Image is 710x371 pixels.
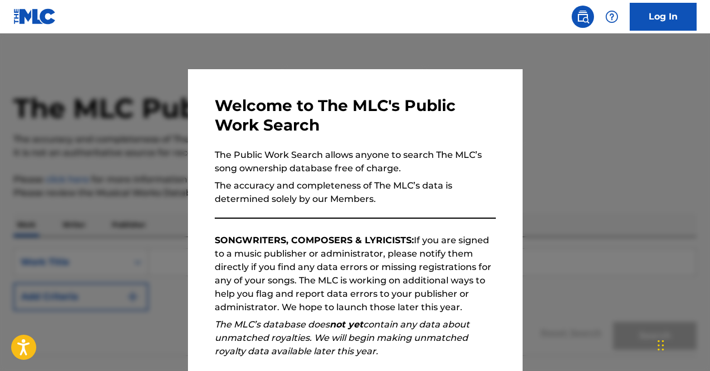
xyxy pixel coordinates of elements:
[630,3,697,31] a: Log In
[601,6,623,28] div: Help
[215,235,414,245] strong: SONGWRITERS, COMPOSERS & LYRICISTS:
[654,317,710,371] iframe: Chat Widget
[215,234,496,314] p: If you are signed to a music publisher or administrator, please notify them directly if you find ...
[215,96,496,135] h3: Welcome to The MLC's Public Work Search
[572,6,594,28] a: Public Search
[605,10,619,23] img: help
[215,319,470,356] em: The MLC’s database does contain any data about unmatched royalties. We will begin making unmatche...
[576,10,590,23] img: search
[215,148,496,175] p: The Public Work Search allows anyone to search The MLC’s song ownership database free of charge.
[13,8,56,25] img: MLC Logo
[215,179,496,206] p: The accuracy and completeness of The MLC’s data is determined solely by our Members.
[658,329,664,362] div: Drag
[330,319,363,330] strong: not yet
